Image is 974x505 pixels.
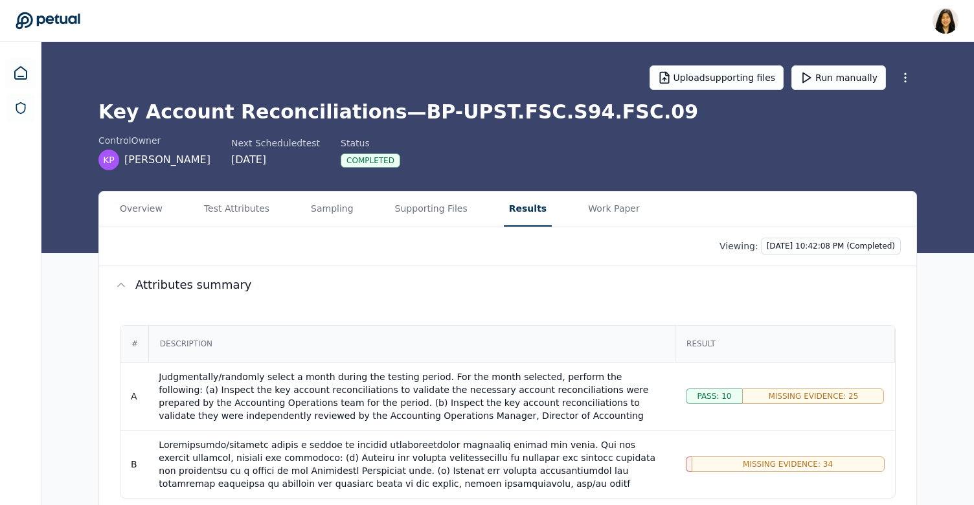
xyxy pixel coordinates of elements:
[341,153,400,168] div: Completed
[99,265,916,304] button: Attributes summary
[791,65,886,90] button: Run manually
[697,391,731,401] span: Pass: 10
[98,134,210,147] div: control Owner
[583,192,645,227] button: Work Paper
[231,137,320,150] div: Next Scheduled test
[231,152,320,168] div: [DATE]
[341,137,400,150] div: Status
[306,192,359,227] button: Sampling
[150,326,674,361] div: Description
[504,192,552,227] button: Results
[676,326,894,361] div: Result
[743,459,833,469] span: Missing Evidence: 34
[894,66,917,89] button: More Options
[761,238,901,254] button: [DATE] 10:42:08 PM (Completed)
[121,326,148,361] div: #
[159,370,664,435] div: Judgmentally/randomly select a month during the testing period. For the month selected, perform t...
[120,430,148,498] td: B
[5,58,36,89] a: Dashboard
[719,240,758,252] p: Viewing:
[390,192,473,227] button: Supporting Files
[768,391,858,401] span: Missing Evidence: 25
[120,362,148,430] td: A
[6,94,35,122] a: SOC 1 Reports
[199,192,275,227] button: Test Attributes
[103,153,115,166] span: KP
[124,152,210,168] span: [PERSON_NAME]
[650,65,784,90] button: Uploadsupporting files
[135,276,252,294] span: Attributes summary
[933,8,958,34] img: Renee Park
[16,12,80,30] a: Go to Dashboard
[115,192,168,227] button: Overview
[98,100,917,124] h1: Key Account Reconciliations — BP-UPST.FSC.S94.FSC.09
